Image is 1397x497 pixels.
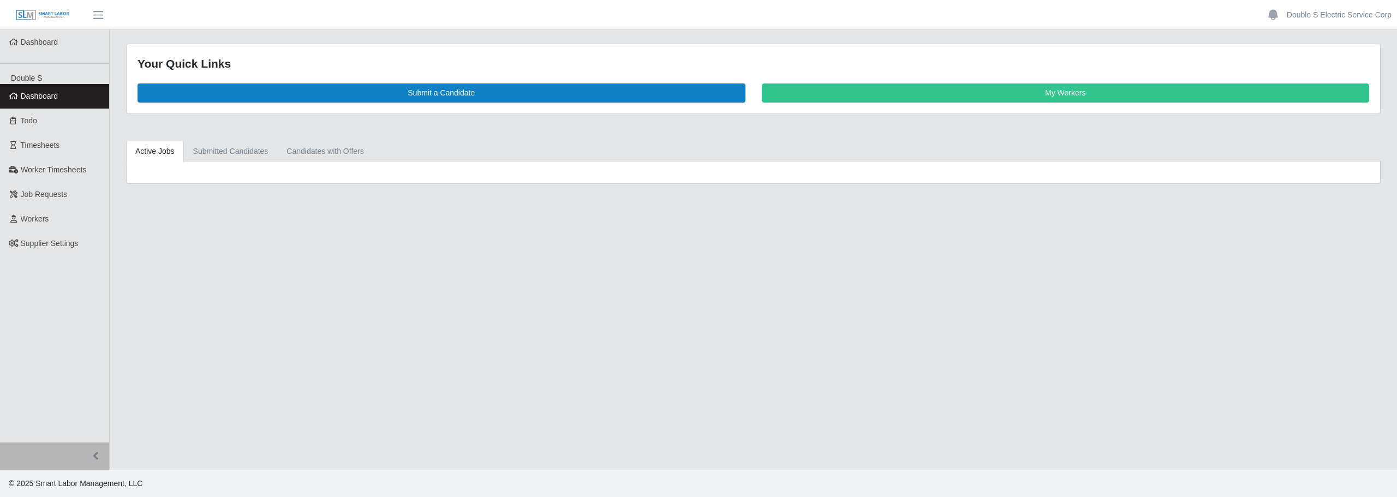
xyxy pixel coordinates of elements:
[21,214,49,223] span: Workers
[21,190,68,199] span: Job Requests
[21,165,86,174] span: Worker Timesheets
[126,141,184,162] a: Active Jobs
[277,141,373,162] a: Candidates with Offers
[21,38,58,46] span: Dashboard
[184,141,278,162] a: Submitted Candidates
[15,9,70,21] img: SLM Logo
[21,239,79,248] span: Supplier Settings
[21,92,58,100] span: Dashboard
[1287,9,1392,21] a: Double S Electric Service Corp
[138,55,1369,73] div: Your Quick Links
[21,116,37,125] span: Todo
[11,74,43,82] span: Double S
[21,141,60,149] span: Timesheets
[9,479,142,488] span: © 2025 Smart Labor Management, LLC
[762,83,1370,103] a: My Workers
[138,83,745,103] a: Submit a Candidate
